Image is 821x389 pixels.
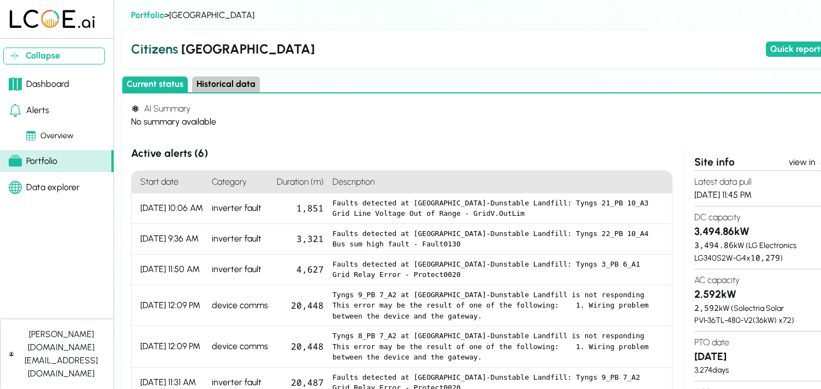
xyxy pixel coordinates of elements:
span: Citizens [131,41,178,57]
div: [DATE] 12:09 PM [132,326,207,368]
h4: Description [328,171,672,193]
div: inverter fault [207,193,272,224]
pre: Tyngs 8_PB 7_A2 at [GEOGRAPHIC_DATA]-Dunstable Landfill is not responding This error may be the r... [332,331,663,363]
span: 3,494.86 [694,240,734,250]
div: 20,448 [272,326,328,368]
div: [DATE] 11:50 AM [132,255,207,285]
div: device comms [207,285,272,327]
pre: Faults detected at [GEOGRAPHIC_DATA]-Dunstable Landfill: Tyngs 3_PB 6_A1 Grid Relay Error - Prote... [332,259,663,280]
pre: Tyngs 9_PB 7_A2 at [GEOGRAPHIC_DATA]-Dunstable Landfill is not responding This error may be the r... [332,290,663,322]
div: Data explorer [9,181,80,194]
div: inverter fault [207,224,272,255]
div: Portfolio [9,155,57,168]
pre: Faults detected at [GEOGRAPHIC_DATA]-Dunstable Landfill: Tyngs 21_PB 10_A3 Grid Line Voltage Out ... [332,198,663,219]
div: [PERSON_NAME][DOMAIN_NAME][EMAIL_ADDRESS][DOMAIN_NAME] [18,328,105,380]
button: Current status [122,76,188,92]
span: 10,279 [751,252,780,263]
h2: [GEOGRAPHIC_DATA] [131,39,761,59]
span: 2,592 [694,303,719,313]
span: 72 [783,315,792,325]
h4: Category [207,171,272,193]
div: 3,321 [272,224,328,255]
button: Historical data [192,76,260,92]
h4: Start date [132,171,207,193]
div: 1,851 [272,193,328,224]
pre: Faults detected at [GEOGRAPHIC_DATA]-Dunstable Landfill: Tyngs 22_PB 10_A4 Bus sum high fault - F... [332,228,663,250]
div: Site info [694,155,789,170]
div: [DATE] 9:36 AM [132,224,207,255]
div: 4,627 [272,255,328,285]
h3: Active alerts ( 6 ) [131,146,673,162]
div: inverter fault [207,255,272,285]
div: Overview [26,130,74,142]
h4: Duration (m) [272,171,328,193]
div: device comms [207,326,272,368]
div: Alerts [9,104,49,117]
div: [DATE] 10:06 AM [132,193,207,224]
div: Dashboard [9,78,69,91]
button: Collapse [3,48,105,64]
a: Portfolio [131,10,164,20]
div: 20,448 [272,285,328,327]
div: [DATE] 12:09 PM [132,285,207,327]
